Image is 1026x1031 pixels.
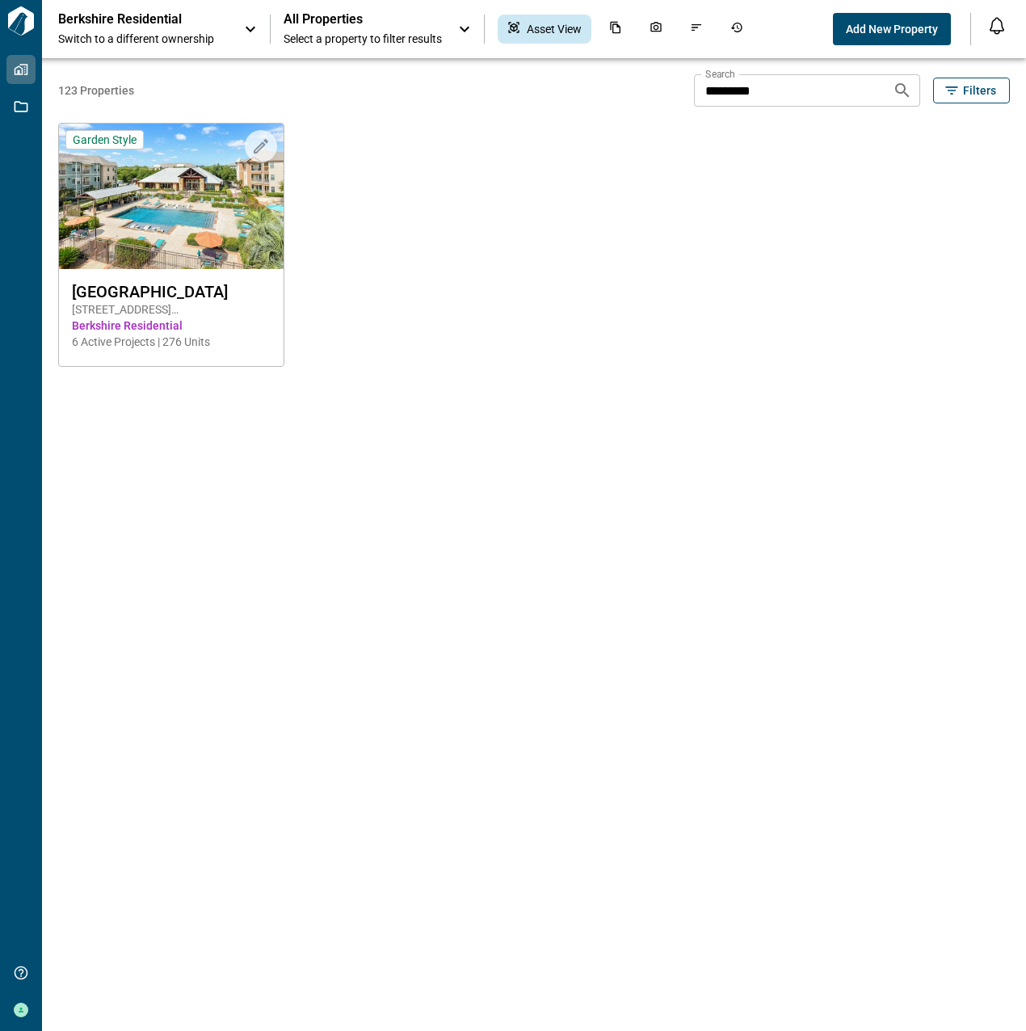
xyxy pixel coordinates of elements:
div: Photos [640,15,672,44]
button: Search properties [886,74,919,107]
button: Open notification feed [984,13,1010,39]
span: 6 Active Projects | 276 Units [72,334,271,350]
span: 123 Properties [58,82,688,99]
span: All Properties [284,11,442,27]
span: [STREET_ADDRESS][PERSON_NAME] , San Antonio , [GEOGRAPHIC_DATA] [72,301,271,318]
div: Job History [721,15,753,44]
div: Asset View [498,15,591,44]
div: Issues & Info [680,15,713,44]
span: Garden Style [73,133,137,147]
button: Filters [933,78,1010,103]
img: property-asset [59,124,284,269]
div: Documents [599,15,632,44]
span: Switch to a different ownership [58,31,228,47]
span: Asset View [527,21,582,37]
span: Filters [963,82,996,99]
label: Search [705,67,735,81]
span: Select a property to filter results [284,31,442,47]
button: Add New Property [833,13,951,45]
span: Berkshire Residential [72,318,271,334]
p: Berkshire Residential [58,11,204,27]
span: Add New Property [846,21,938,37]
span: [GEOGRAPHIC_DATA] [72,282,271,301]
